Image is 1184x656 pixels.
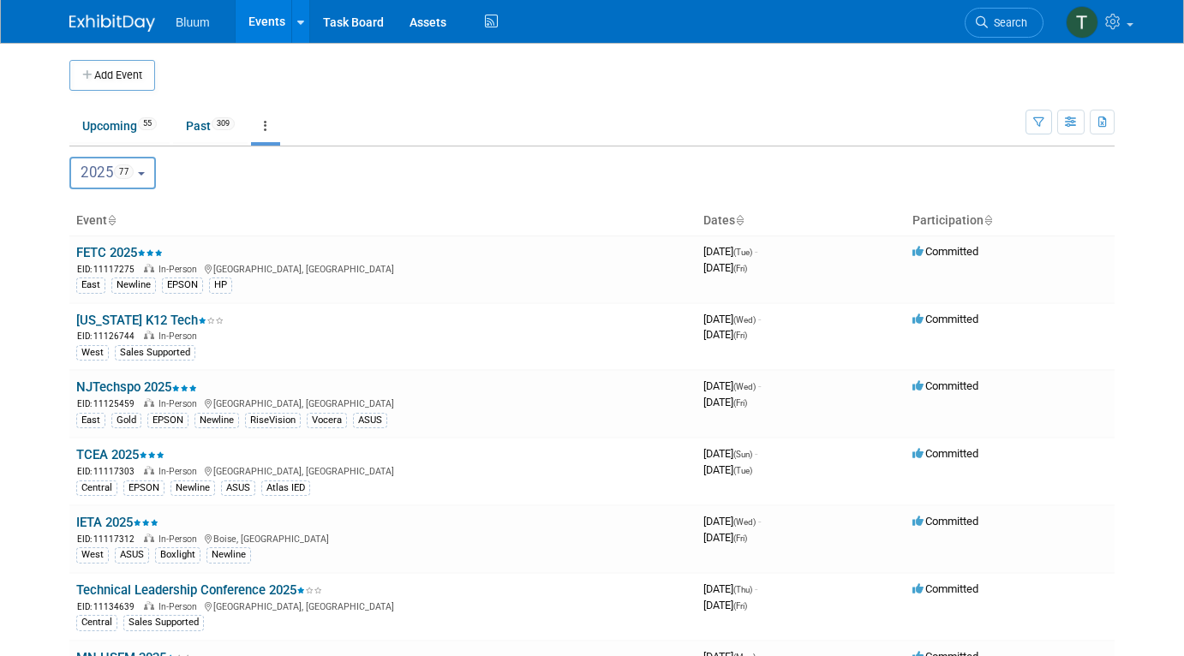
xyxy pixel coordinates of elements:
[703,599,747,611] span: [DATE]
[115,547,149,563] div: ASUS
[733,601,747,611] span: (Fri)
[733,264,747,273] span: (Fri)
[307,413,347,428] div: Vocera
[703,328,747,341] span: [DATE]
[144,398,154,407] img: In-Person Event
[115,345,195,361] div: Sales Supported
[912,245,978,258] span: Committed
[733,534,747,543] span: (Fri)
[733,517,756,527] span: (Wed)
[76,245,163,260] a: FETC 2025
[144,331,154,339] img: In-Person Event
[194,413,239,428] div: Newline
[158,331,202,342] span: In-Person
[76,379,197,395] a: NJTechspo 2025
[114,164,134,179] span: 77
[988,16,1027,29] span: Search
[173,110,248,142] a: Past309
[69,157,156,189] button: 202577
[69,60,155,91] button: Add Event
[758,515,761,528] span: -
[206,547,251,563] div: Newline
[703,582,757,595] span: [DATE]
[69,206,697,236] th: Event
[912,582,978,595] span: Committed
[76,547,109,563] div: West
[76,582,322,598] a: Technical Leadership Conference 2025
[158,466,202,477] span: In-Person
[76,599,690,613] div: [GEOGRAPHIC_DATA], [GEOGRAPHIC_DATA]
[755,245,757,258] span: -
[703,531,747,544] span: [DATE]
[155,547,200,563] div: Boxlight
[144,466,154,474] img: In-Person Event
[758,313,761,325] span: -
[906,206,1115,236] th: Participation
[158,264,202,275] span: In-Person
[703,447,757,460] span: [DATE]
[733,382,756,391] span: (Wed)
[76,345,109,361] div: West
[111,277,156,293] div: Newline
[107,213,116,227] a: Sort by Event Name
[76,615,117,630] div: Central
[111,413,141,428] div: Gold
[158,534,202,545] span: In-Person
[123,615,204,630] div: Sales Supported
[703,379,761,392] span: [DATE]
[733,247,752,257] span: (Tue)
[76,531,690,546] div: Boise, [GEOGRAPHIC_DATA]
[703,463,752,476] span: [DATE]
[123,480,164,496] div: EPSON
[77,534,141,544] span: EID: 11117312
[77,399,141,409] span: EID: 11125459
[138,117,157,130] span: 55
[158,601,202,612] span: In-Person
[755,582,757,595] span: -
[158,398,202,409] span: In-Person
[76,313,224,328] a: [US_STATE] K12 Tech
[77,467,141,476] span: EID: 11117303
[77,331,141,341] span: EID: 11126744
[69,15,155,32] img: ExhibitDay
[76,515,158,530] a: IETA 2025
[69,110,170,142] a: Upcoming55
[733,466,752,475] span: (Tue)
[912,379,978,392] span: Committed
[76,480,117,496] div: Central
[170,480,215,496] div: Newline
[77,602,141,611] span: EID: 11134639
[703,313,761,325] span: [DATE]
[209,277,232,293] div: HP
[984,213,992,227] a: Sort by Participation Type
[77,265,141,274] span: EID: 11117275
[1066,6,1098,39] img: Taylor Bradley
[144,264,154,272] img: In-Person Event
[144,534,154,542] img: In-Person Event
[76,261,690,276] div: [GEOGRAPHIC_DATA], [GEOGRAPHIC_DATA]
[76,463,690,478] div: [GEOGRAPHIC_DATA], [GEOGRAPHIC_DATA]
[735,213,744,227] a: Sort by Start Date
[76,447,164,462] a: TCEA 2025
[733,450,752,459] span: (Sun)
[733,315,756,325] span: (Wed)
[912,447,978,460] span: Committed
[703,245,757,258] span: [DATE]
[162,277,203,293] div: EPSON
[353,413,387,428] div: ASUS
[76,413,105,428] div: East
[147,413,188,428] div: EPSON
[76,277,105,293] div: East
[912,313,978,325] span: Committed
[221,480,255,496] div: ASUS
[144,601,154,610] img: In-Person Event
[912,515,978,528] span: Committed
[176,15,210,29] span: Bluum
[212,117,235,130] span: 309
[755,447,757,460] span: -
[703,396,747,409] span: [DATE]
[733,398,747,408] span: (Fri)
[245,413,301,428] div: RiseVision
[81,164,134,181] span: 2025
[758,379,761,392] span: -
